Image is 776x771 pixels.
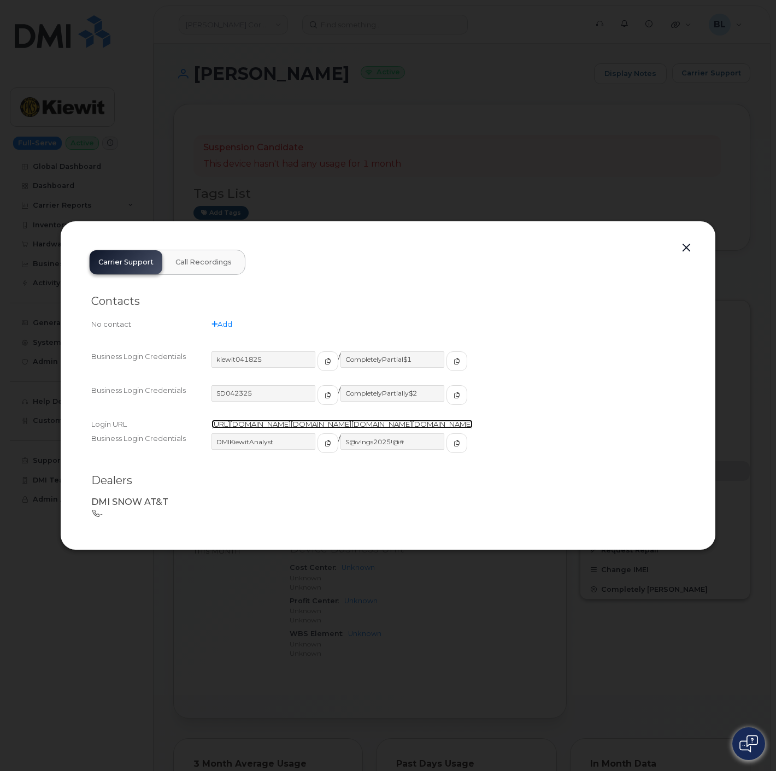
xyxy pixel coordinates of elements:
button: copy to clipboard [446,433,467,453]
div: Business Login Credentials [91,351,211,381]
p: DMI SNOW AT&T [91,496,685,509]
h2: Dealers [91,474,685,487]
div: No contact [91,319,211,329]
div: / [211,433,685,463]
a: Add [211,320,232,328]
div: / [211,351,685,381]
button: copy to clipboard [446,385,467,405]
h2: Contacts [91,295,685,308]
span: Call Recordings [175,258,232,267]
button: copy to clipboard [446,351,467,371]
button: copy to clipboard [318,351,338,371]
img: Open chat [739,735,758,752]
div: / [211,385,685,415]
button: copy to clipboard [318,385,338,405]
div: Business Login Credentials [91,385,211,415]
div: Business Login Credentials [91,433,211,463]
p: - [91,509,685,519]
div: Login URL [91,419,211,429]
a: [URL][DOMAIN_NAME][DOMAIN_NAME][DOMAIN_NAME][DOMAIN_NAME] [211,420,473,428]
button: copy to clipboard [318,433,338,453]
